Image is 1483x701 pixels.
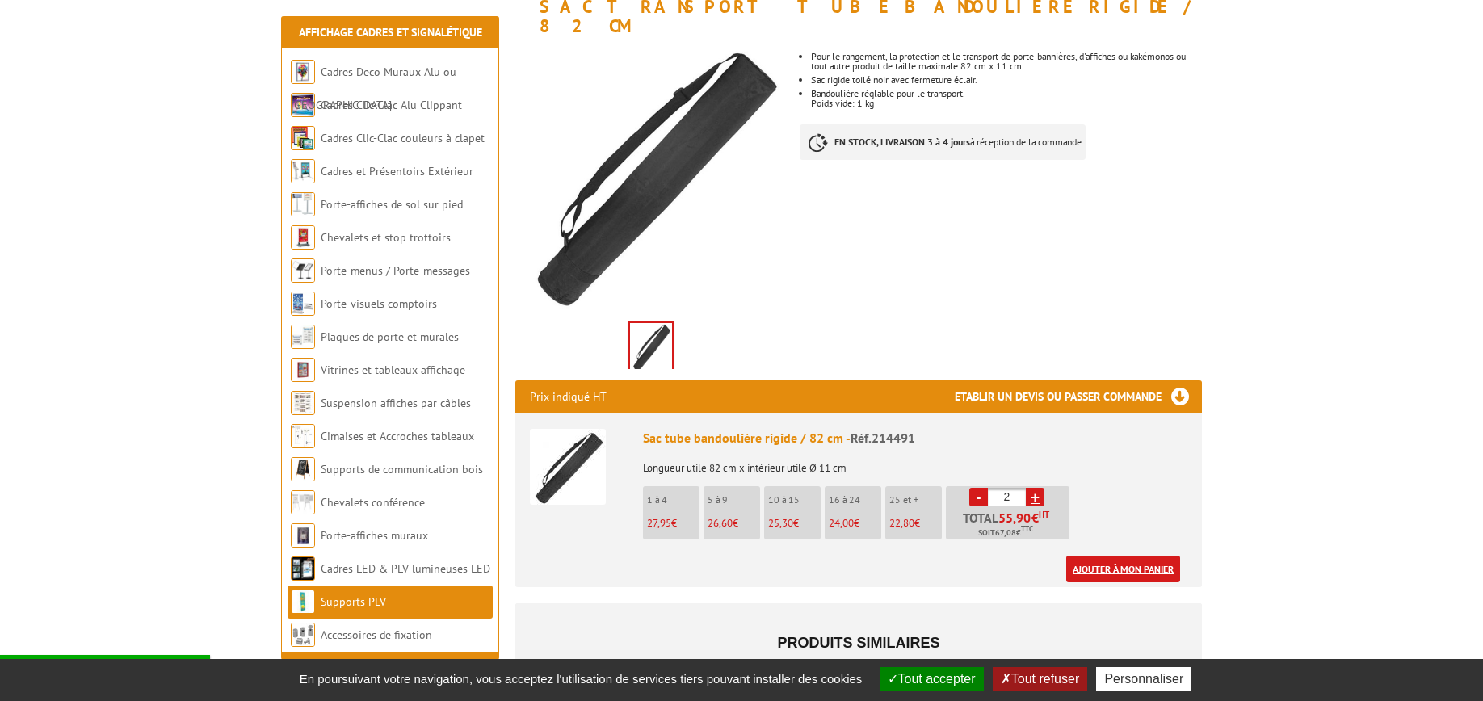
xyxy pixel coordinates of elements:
p: 5 à 9 [708,494,760,506]
span: 55,90 [998,511,1031,524]
a: Cimaises et Accroches tableaux [321,429,474,443]
a: Cadres et Présentoirs Extérieur [321,164,473,178]
img: Suspension affiches par câbles [291,391,315,415]
p: € [647,518,699,529]
li: Sac rigide toilé noir avec fermeture éclair. [811,75,1202,85]
a: Chevalets conférence [321,495,425,510]
span: Produits similaires [777,635,939,651]
p: 10 à 15 [768,494,821,506]
p: à réception de la commande [800,124,1086,160]
button: Personnaliser (fenêtre modale) [1096,667,1191,691]
p: € [889,518,942,529]
strong: EN STOCK, LIVRAISON 3 à 4 jours [834,136,970,148]
a: Plaques de porte et murales [321,330,459,344]
a: Cadres Clic-Clac couleurs à clapet [321,131,485,145]
a: Cadres Deco Muraux Alu ou [GEOGRAPHIC_DATA] [291,65,456,112]
p: 1 à 4 [647,494,699,506]
span: Soit € [978,527,1033,539]
p: Total [950,511,1069,539]
span: En poursuivant votre navigation, vous acceptez l'utilisation de services tiers pouvant installer ... [292,672,871,686]
span: Réf.214491 [851,430,915,446]
img: accessoires_214491.jpg [630,323,672,373]
a: Porte-menus / Porte-messages [321,263,470,278]
img: Porte-affiches muraux [291,523,315,548]
img: Porte-affiches de sol sur pied [291,192,315,216]
img: Cadres Clic-Clac couleurs à clapet [291,126,315,150]
span: 27,95 [647,516,671,530]
a: Ajouter à mon panier [1066,556,1180,582]
a: + [1026,488,1044,506]
p: 25 et + [889,494,942,506]
p: Longueur utile 82 cm x intérieur utile Ø 11 cm [643,451,1187,474]
p: € [829,518,881,529]
img: Sac tube bandoulière rigide / 82 cm [530,429,606,505]
p: 16 à 24 [829,494,881,506]
img: Cadres LED & PLV lumineuses LED [291,556,315,581]
li: Pour le rangement, la protection et le transport de porte-bannières, d'affiches ou kakémonos ou t... [811,52,1202,71]
span: 25,30 [768,516,793,530]
img: Cimaises et Accroches tableaux [291,424,315,448]
a: Vitrines et tableaux affichage [321,363,465,377]
span: 22,80 [889,516,914,530]
img: Porte-visuels comptoirs [291,292,315,316]
a: Accessoires de fixation [321,628,432,642]
span: € [1031,511,1039,524]
a: Suspension affiches par câbles [321,396,471,410]
img: Plaques de porte et murales [291,325,315,349]
a: Cadres LED & PLV lumineuses LED [321,561,490,576]
a: Porte-affiches de sol sur pied [321,197,463,212]
a: Affichage Cadres et Signalétique [299,25,482,40]
img: Cadres Deco Muraux Alu ou Bois [291,60,315,84]
p: € [708,518,760,529]
p: € [768,518,821,529]
button: Tout accepter [880,667,984,691]
div: Sac tube bandoulière rigide / 82 cm - [643,429,1187,447]
img: Cadres et Présentoirs Extérieur [291,159,315,183]
a: Chevalets et stop trottoirs [321,230,451,245]
img: Vitrines et tableaux affichage [291,358,315,382]
h3: Etablir un devis ou passer commande [955,380,1202,413]
img: accessoires_214491.jpg [515,44,788,316]
button: Tout refuser [993,667,1087,691]
img: Accessoires de fixation [291,623,315,647]
p: Prix indiqué HT [530,380,607,413]
a: Supports de communication bois [321,462,483,476]
img: Chevalets et stop trottoirs [291,225,315,250]
span: 67,08 [995,527,1016,539]
a: - [969,488,988,506]
a: Porte-visuels comptoirs [321,296,437,311]
a: Porte-affiches muraux [321,528,428,543]
img: Chevalets conférence [291,490,315,514]
li: Bandoulière réglable pour le transport. Poids vide: 1 kg [811,89,1202,108]
span: 24,00 [829,516,854,530]
img: Supports de communication bois [291,457,315,481]
img: Supports PLV [291,590,315,614]
sup: HT [1039,509,1049,520]
a: Supports PLV [321,594,386,609]
sup: TTC [1021,524,1033,533]
img: Porte-menus / Porte-messages [291,258,315,283]
a: Cadres Clic-Clac Alu Clippant [321,98,462,112]
span: 26,60 [708,516,733,530]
